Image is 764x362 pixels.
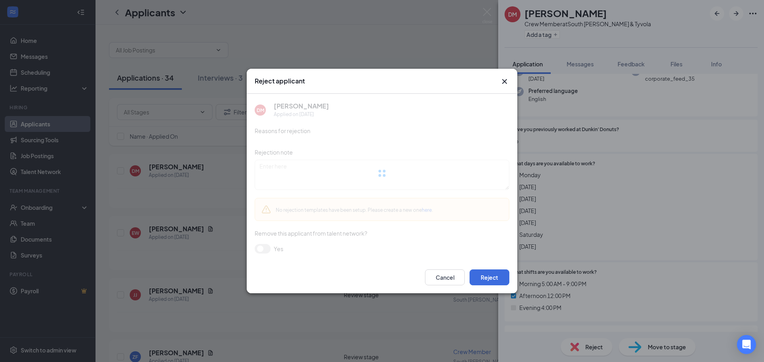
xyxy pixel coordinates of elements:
h3: Reject applicant [255,77,305,85]
svg: Cross [500,77,509,86]
div: Open Intercom Messenger [737,335,756,354]
button: Close [500,77,509,86]
button: Reject [470,269,509,285]
button: Cancel [425,269,465,285]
